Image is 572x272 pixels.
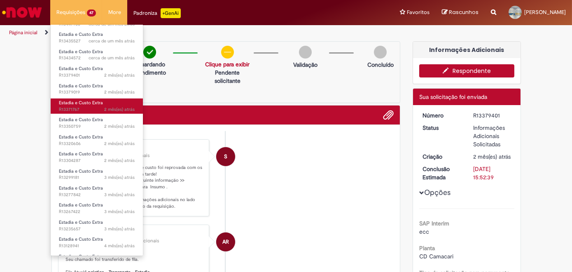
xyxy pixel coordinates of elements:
span: [PERSON_NAME] [524,9,566,16]
p: Pendente solicitante [205,68,250,85]
a: Aberto R13320606 : Estadia e Custo Extra [51,133,143,148]
time: 08/08/2025 10:34:27 [104,89,135,95]
span: Estadia e Custo Extra [59,134,103,140]
p: Aguardando atendimento [130,60,169,77]
button: Adicionar anexos [383,110,394,120]
a: Aberto R13235657 : Estadia e Custo Extra [51,218,143,233]
time: 09/07/2025 10:51:59 [104,209,135,215]
span: R13371767 [59,106,135,113]
img: img-circle-grey.png [299,46,312,59]
a: Aberto R13119719 : Estadia e Custo Extra [51,252,143,267]
span: Estadia e Custo Extra [59,49,103,55]
span: R13435527 [59,38,135,45]
span: S [224,147,227,166]
span: Estadia e Custo Extra [59,202,103,208]
time: 11/07/2025 08:25:25 [104,192,135,198]
span: 3 mês(es) atrás [104,209,135,215]
div: Padroniza [133,8,181,18]
span: 2 mês(es) atrás [104,157,135,164]
a: Clique para exibir [205,61,250,68]
img: ServiceNow [1,4,43,21]
span: R13350759 [59,123,135,130]
span: 3 mês(es) atrás [104,192,135,198]
img: circle-minus.png [221,46,234,59]
span: 2 mês(es) atrás [104,123,135,129]
div: Informações Adicionais [413,42,521,58]
p: Concluído [367,61,394,69]
span: More [108,8,121,16]
a: Aberto R13379401 : Estadia e Custo Extra [51,64,143,80]
span: Estadia e Custo Extra [59,151,103,157]
a: Aberto R13350759 : Estadia e Custo Extra [51,115,143,131]
span: 3 mês(es) atrás [104,174,135,181]
div: Informações Adicionais Solicitadas [473,124,511,148]
time: 16/07/2025 14:32:10 [104,174,135,181]
a: Aberto R13379019 : Estadia e Custo Extra [51,82,143,97]
button: Respondente [419,64,514,77]
dt: Criação [416,152,467,161]
span: Estadia e Custo Extra [59,236,103,242]
span: Estadia e Custo Extra [59,168,103,174]
b: SAP Interim [419,220,449,227]
span: 2 mês(es) atrás [473,153,511,160]
span: 2 mês(es) atrás [104,106,135,113]
div: [DATE] 15:52:39 [473,165,511,181]
div: System [216,147,235,166]
span: cerca de um mês atrás [89,55,135,61]
span: 2 mês(es) atrás [104,72,135,78]
span: Estadia e Custo Extra [59,219,103,225]
ul: Requisições [50,25,143,256]
span: Estadia e Custo Extra [59,117,103,123]
span: 47 [87,9,96,16]
time: 05/06/2025 07:51:47 [104,243,135,249]
a: Aberto R13435527 : Estadia e Custo Extra [51,30,143,45]
a: Aberto R13128941 : Estadia e Custo Extra [51,235,143,250]
b: Planta [419,244,435,252]
span: 4 mês(es) atrás [104,243,135,249]
span: R13379019 [59,89,135,96]
span: R13299181 [59,174,135,181]
span: R13320606 [59,141,135,147]
time: 24/07/2025 13:54:49 [104,141,135,147]
a: Página inicial [9,29,37,36]
span: R13128941 [59,243,135,249]
dt: Número [416,111,467,120]
div: 08/08/2025 10:52:36 [473,152,511,161]
span: R13304287 [59,157,135,164]
span: Estadia e Custo Extra [59,66,103,72]
a: Aberto R13434572 : Estadia e Custo Extra [51,47,143,63]
span: Estadia e Custo Extra [59,185,103,191]
p: Validação [293,61,318,69]
div: R13379401 [473,111,511,120]
p: +GenAi [161,8,181,18]
span: cerca de um mês atrás [89,21,135,27]
span: R13235657 [59,226,135,232]
span: R13434572 [59,55,135,61]
span: Estadia e Custo Extra [59,83,103,89]
span: Estadia e Custo Extra [59,100,103,106]
dt: Conclusão Estimada [416,165,467,181]
span: R13277842 [59,192,135,198]
img: check-circle-green.png [143,46,156,59]
time: 18/07/2025 08:53:47 [104,157,135,164]
span: cerca de um mês atrás [89,38,135,44]
span: AR [222,232,229,252]
span: Rascunhos [449,8,479,16]
time: 04/08/2025 13:11:29 [104,123,135,129]
span: 2 mês(es) atrás [104,89,135,95]
span: 2 mês(es) atrás [104,141,135,147]
time: 08/08/2025 10:52:36 [473,153,511,160]
time: 08/08/2025 10:52:37 [104,72,135,78]
span: R13379401 [59,72,135,79]
span: Estadia e Custo Extra [59,253,103,260]
time: 02/07/2025 14:18:31 [104,226,135,232]
a: Aberto R13299181 : Estadia e Custo Extra [51,167,143,182]
span: R13267422 [59,209,135,215]
span: 3 mês(es) atrás [104,226,135,232]
img: img-circle-grey.png [374,46,387,59]
a: Aberto R13267422 : Estadia e Custo Extra [51,201,143,216]
ul: Trilhas de página [6,25,375,40]
span: Estadia e Custo Extra [59,31,103,38]
a: Aberto R13277842 : Estadia e Custo Extra [51,184,143,199]
a: Aberto R13371767 : Estadia e Custo Extra [51,98,143,114]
